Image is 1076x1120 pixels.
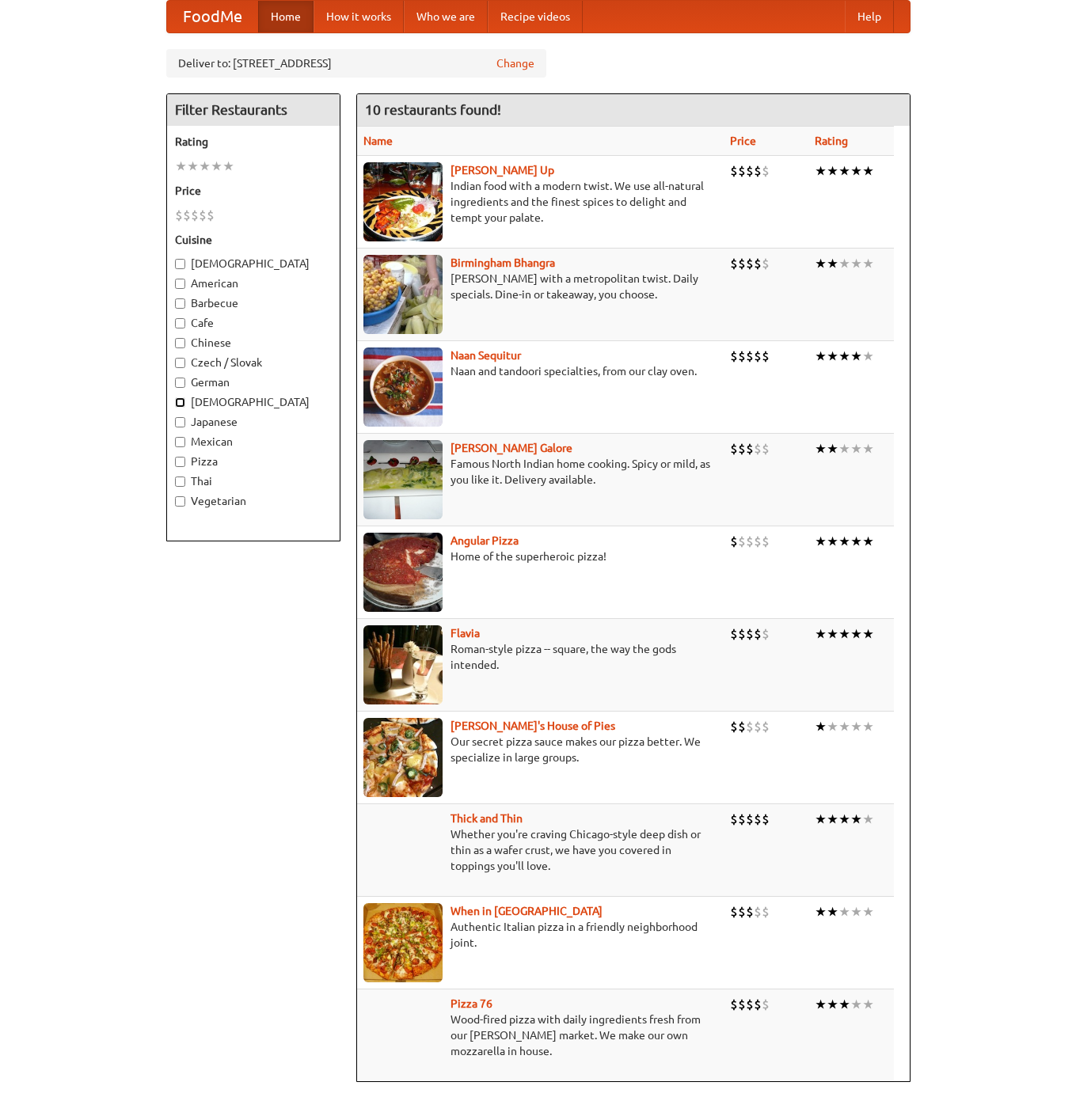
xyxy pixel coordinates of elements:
li: $ [762,718,770,735]
label: Cafe [175,315,332,331]
p: Roman-style pizza -- square, the way the gods intended. [363,641,718,673]
img: thick.jpg [363,811,443,890]
a: Birmingham Bhangra [451,256,555,269]
h5: Price [175,183,332,199]
img: luigis.jpg [363,718,443,797]
label: [DEMOGRAPHIC_DATA] [175,394,332,410]
b: Thick and Thin [451,812,523,825]
li: ★ [850,440,862,457]
li: ★ [838,903,850,921]
li: ★ [850,162,862,180]
li: ★ [838,996,850,1013]
li: ★ [199,158,211,175]
li: $ [738,811,746,828]
a: How it works [314,1,404,32]
li: ★ [850,718,862,735]
li: ★ [827,625,838,643]
li: $ [746,347,754,365]
a: Rating [815,135,848,147]
li: ★ [838,533,850,550]
li: $ [730,440,738,457]
a: When in [GEOGRAPHIC_DATA] [451,905,603,917]
li: ★ [862,996,874,1013]
li: ★ [850,625,862,643]
h5: Rating [175,134,332,150]
li: $ [754,533,762,550]
a: Price [730,135,756,147]
li: $ [762,440,770,457]
img: pizza76.jpg [363,996,443,1075]
ng-pluralize: 10 restaurants found! [365,102,501,117]
p: Home of the superheroic pizza! [363,549,718,564]
li: $ [738,996,746,1013]
li: $ [738,347,746,365]
li: ★ [827,811,838,828]
li: $ [754,255,762,272]
li: $ [754,347,762,365]
b: Naan Sequitur [451,349,521,362]
label: Pizza [175,454,332,469]
li: ★ [862,162,874,180]
li: $ [746,255,754,272]
li: $ [175,207,183,224]
li: $ [762,533,770,550]
li: $ [746,996,754,1013]
a: Recipe videos [488,1,583,32]
li: $ [746,903,754,921]
li: ★ [862,625,874,643]
li: $ [746,811,754,828]
div: Deliver to: [STREET_ADDRESS] [166,49,546,78]
li: ★ [175,158,187,175]
p: Whether you're craving Chicago-style deep dish or thin as a wafer crust, we have you covered in t... [363,826,718,874]
li: $ [762,255,770,272]
input: [DEMOGRAPHIC_DATA] [175,259,185,269]
label: Barbecue [175,295,332,311]
li: $ [730,718,738,735]
li: $ [762,625,770,643]
label: Japanese [175,414,332,430]
li: $ [746,625,754,643]
li: ★ [211,158,222,175]
li: $ [762,903,770,921]
li: ★ [838,811,850,828]
li: $ [754,996,762,1013]
label: Mexican [175,434,332,450]
li: ★ [827,255,838,272]
li: ★ [827,162,838,180]
li: ★ [838,440,850,457]
li: ★ [815,625,827,643]
li: $ [738,903,746,921]
a: Home [258,1,314,32]
label: Chinese [175,335,332,351]
img: flavia.jpg [363,625,443,704]
input: Mexican [175,437,185,447]
li: $ [762,996,770,1013]
li: $ [738,162,746,180]
li: ★ [187,158,199,175]
label: Czech / Slovak [175,355,332,370]
li: ★ [850,811,862,828]
label: Thai [175,473,332,489]
li: ★ [862,811,874,828]
input: German [175,378,185,388]
img: naansequitur.jpg [363,347,443,427]
li: ★ [815,347,827,365]
li: $ [730,903,738,921]
li: $ [762,162,770,180]
li: $ [730,162,738,180]
img: curryup.jpg [363,162,443,241]
li: ★ [827,440,838,457]
li: $ [730,811,738,828]
a: Name [363,135,393,147]
li: $ [191,207,199,224]
li: ★ [222,158,234,175]
input: Vegetarian [175,496,185,507]
li: $ [746,162,754,180]
li: ★ [850,255,862,272]
b: [PERSON_NAME]'s House of Pies [451,719,615,732]
label: Vegetarian [175,493,332,509]
p: Famous North Indian home cooking. Spicy or mild, as you like it. Delivery available. [363,456,718,488]
input: Chinese [175,338,185,348]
